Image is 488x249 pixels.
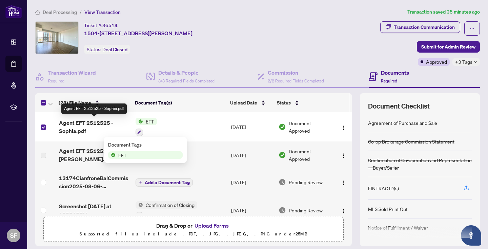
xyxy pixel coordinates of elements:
button: Logo [338,150,349,160]
span: 1504-[STREET_ADDRESS][PERSON_NAME] [84,29,192,37]
span: 3/3 Required Fields Completed [158,78,215,83]
button: Submit for Admin Review [417,41,480,53]
span: Document Approved [289,148,332,162]
span: down [474,60,477,64]
span: View Transaction [84,9,121,15]
span: Deal Closed [102,46,127,53]
button: Transaction Communication [380,21,460,33]
div: Agent EFT 2512525 - Sophia.pdf [61,103,127,114]
span: ellipsis [470,26,474,31]
img: IMG-W12064343_1.jpg [36,22,78,54]
th: (23) File Name [56,93,132,112]
span: Pending Review [289,178,323,186]
span: +3 Tags [455,58,472,66]
td: [DATE] [228,196,276,225]
div: FINTRAC ID(s) [368,185,399,192]
button: Add a Document Tag [136,178,193,187]
img: logo [5,5,22,18]
td: [DATE] [228,112,276,141]
img: Document Status [279,178,286,186]
div: Document Tags [108,141,183,149]
span: Deal Processing [43,9,77,15]
div: Co-op Brokerage Commission Statement [368,138,454,145]
img: Document Status [279,207,286,214]
img: Document Status [279,151,286,159]
td: [DATE] [228,169,276,196]
article: Transaction saved 35 minutes ago [407,8,480,16]
span: Pending Review [289,207,323,214]
span: Agent EFT 2512525 - [PERSON_NAME].pdf [59,147,130,163]
div: Notice of Fulfillment / Waiver [368,224,428,231]
td: [DATE] [228,141,276,169]
div: Status: [84,45,130,54]
span: 13174CianfroneBalCommission2025-08-06-123638_Payments20Transaction20Details20Report.PDF [59,174,130,190]
img: Logo [341,208,346,214]
button: Status IconConfirmation of Closing [136,201,197,219]
th: Status [274,93,333,112]
button: Logo [338,205,349,216]
div: Transaction Communication [394,22,455,33]
span: Approved [426,58,447,65]
span: Add a Document Tag [145,180,190,185]
button: Logo [338,177,349,188]
h4: Transaction Wizard [48,69,96,77]
h4: Documents [381,69,409,77]
span: Drag & Drop orUpload FormsSupported files include .PDF, .JPG, .JPEG, .PNG under25MB [44,217,343,242]
span: Confirmation of Closing [143,201,197,209]
h4: Commission [268,69,324,77]
span: SF [10,231,17,240]
span: Status [277,99,291,107]
button: Open asap [461,225,481,246]
span: EFT [143,118,157,125]
span: 36514 [102,22,118,28]
span: Screenshot [DATE] at 105245PM.png [59,202,130,218]
div: Ticket #: [84,21,118,29]
span: Required [381,78,397,83]
img: Document Status [279,123,286,131]
span: Submit for Admin Review [421,41,475,52]
img: Logo [341,153,346,158]
th: Document Tag(s) [132,93,227,112]
th: Upload Date [227,93,274,112]
span: Required [48,78,64,83]
span: Document Approved [289,119,332,134]
h4: Details & People [158,69,215,77]
div: MLS Sold Print Out [368,205,408,213]
span: Agent EFT 2512525 - Sophia.pdf [59,119,130,135]
span: 2/2 Required Fields Completed [268,78,324,83]
button: Status IconEFT [136,118,157,136]
button: Logo [338,121,349,132]
span: Upload Date [230,99,257,107]
img: Status Icon [108,151,116,159]
button: Upload Forms [192,221,231,230]
div: Agreement of Purchase and Sale [368,119,437,127]
p: Supported files include .PDF, .JPG, .JPEG, .PNG under 25 MB [48,230,339,238]
img: Status Icon [136,118,143,125]
span: EFT [116,151,129,159]
span: Drag & Drop or [156,221,231,230]
div: Confirmation of Co-operation and Representation—Buyer/Seller [368,156,472,171]
span: Document Checklist [368,101,430,111]
img: Status Icon [136,201,143,209]
span: plus [139,180,142,184]
li: / [80,8,82,16]
span: home [35,10,40,15]
img: Logo [341,125,346,131]
img: Logo [341,180,346,186]
span: (23) File Name [59,99,91,107]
